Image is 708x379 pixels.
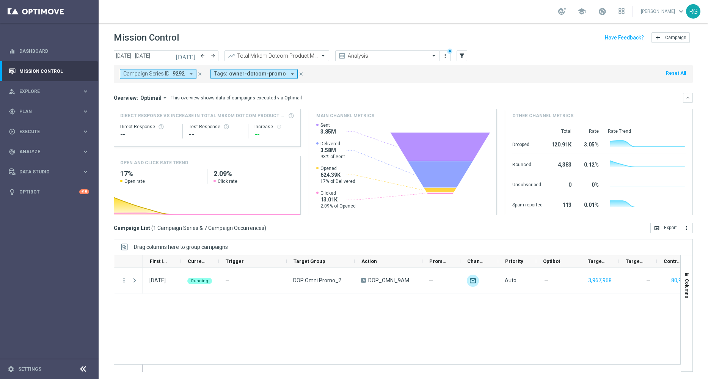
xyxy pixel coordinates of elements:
span: Sent [320,122,336,128]
button: Tags: owner-dotcom-promo arrow_drop_down [210,69,298,79]
span: 13.01K [320,196,356,203]
span: Control Customers [664,258,682,264]
div: Mission Control [9,61,89,81]
i: arrow_forward [210,53,216,58]
span: Priority [505,258,523,264]
button: track_changes Analyze keyboard_arrow_right [8,149,89,155]
i: open_in_browser [654,225,660,231]
a: Optibot [19,182,79,202]
button: person_search Explore keyboard_arrow_right [8,88,89,94]
div: 0.01% [581,198,599,210]
div: -- [189,130,242,139]
span: Delivered [320,141,345,147]
button: close [196,70,203,78]
button: lightbulb Optibot +10 [8,189,89,195]
span: keyboard_arrow_down [677,7,685,16]
span: Execute [19,129,82,134]
div: 113 [552,198,571,210]
div: 120.91K [552,138,571,150]
button: refresh [276,124,282,130]
button: Optimail arrow_drop_down [138,94,171,101]
i: keyboard_arrow_right [82,148,89,155]
i: gps_fixed [9,108,16,115]
button: 3,967,968 [587,276,612,285]
h4: OPEN AND CLICK RATE TREND [120,159,188,166]
span: 93% of Sent [320,154,345,160]
a: Mission Control [19,61,89,81]
div: 0% [581,178,599,190]
span: Running [191,278,208,283]
button: keyboard_arrow_down [683,93,693,103]
span: Drag columns here to group campaigns [134,244,228,250]
div: 3.05% [581,138,599,150]
i: keyboard_arrow_right [82,168,89,175]
span: Plan [19,109,82,114]
div: Explore [9,88,82,95]
button: Data Studio keyboard_arrow_right [8,169,89,175]
div: 4,383 [552,158,571,170]
div: Plan [9,108,82,115]
div: Dashboard [9,41,89,61]
ng-select: Total Mrkdm Dotcom Product Margin Amount [224,50,329,61]
i: play_circle_outline [9,128,16,135]
span: 9292 [173,71,185,77]
i: keyboard_arrow_down [685,95,691,101]
img: Optimail [467,275,479,287]
i: filter_alt [458,52,465,59]
colored-tag: Running [187,277,212,284]
button: [DATE] [174,50,197,62]
i: keyboard_arrow_right [82,128,89,135]
button: more_vert [441,51,449,60]
input: Select date range [114,50,197,61]
button: 80,985 [670,276,688,285]
div: Optibot [9,182,89,202]
span: Click rate [218,178,237,184]
button: equalizer Dashboard [8,48,89,54]
i: close [298,71,304,77]
i: more_vert [442,53,448,59]
i: close [197,71,203,77]
div: There are unsaved changes [447,49,452,54]
span: DOP Omni Promo_2 [293,277,341,284]
span: Auto [505,277,516,283]
div: -- [254,130,294,139]
button: close [298,70,305,78]
div: Bounced [512,158,543,170]
span: First in Range [150,258,168,264]
i: arrow_drop_down [188,71,195,77]
div: Unsubscribed [512,178,543,190]
span: Opened [320,165,355,171]
a: Dashboard [19,41,89,61]
button: add Campaign [651,32,690,43]
ng-select: Analysis [335,50,440,61]
button: gps_fixed Plan keyboard_arrow_right [8,109,89,115]
i: add [655,35,661,41]
span: Trigger [226,258,244,264]
span: — [646,277,650,283]
span: Columns [684,279,690,298]
span: Optimail [140,94,162,101]
button: more_vert [121,277,127,284]
span: DOP_OMNI_9AM [368,277,409,284]
div: Increase [254,124,294,130]
span: Campaign Series ID: [123,71,171,77]
span: — [225,277,229,283]
i: [DATE] [176,52,196,59]
i: arrow_back [200,53,205,58]
div: Data Studio [9,168,82,175]
a: [PERSON_NAME]keyboard_arrow_down [640,6,686,17]
span: Action [361,258,377,264]
div: Test Response [189,124,242,130]
span: Explore [19,89,82,94]
span: Direct Response VS Increase In Total Mrkdm Dotcom Product Margin Amount [120,112,286,119]
span: 17% of Delivered [320,178,355,184]
span: 3.85M [320,128,336,135]
h3: Overview: [114,94,138,101]
span: Data Studio [19,170,82,174]
button: Mission Control [8,68,89,74]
